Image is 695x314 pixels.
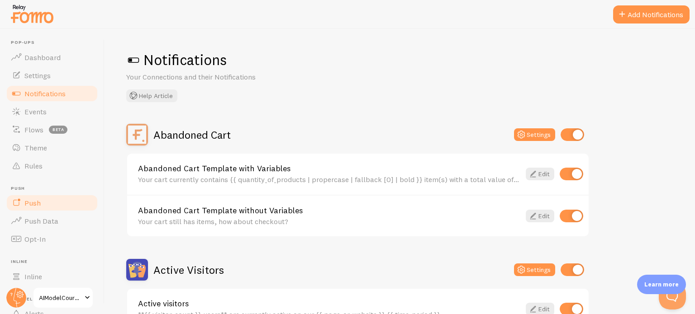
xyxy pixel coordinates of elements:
span: Push Data [24,216,58,225]
a: Push [5,194,99,212]
span: Pop-ups [11,40,99,46]
a: Active visitors [138,300,520,308]
span: Settings [24,71,51,80]
iframe: Help Scout Beacon - Open [659,282,686,309]
button: Settings [514,263,555,276]
a: Notifications [5,84,99,103]
div: Your cart still has items, how about checkout? [138,217,520,225]
span: Notifications [24,89,66,98]
span: Inline [24,272,42,281]
span: Inline [11,259,99,265]
span: Push [24,198,41,207]
span: Push [11,186,99,192]
span: beta [49,126,67,134]
span: Flows [24,125,43,134]
a: Abandoned Cart Template without Variables [138,206,520,215]
a: Inline [5,267,99,286]
img: Active Visitors [126,259,148,281]
a: Flows beta [5,121,99,139]
a: Edit [526,168,554,180]
span: Dashboard [24,53,61,62]
h1: Notifications [126,51,673,69]
a: Settings [5,66,99,84]
a: Dashboard [5,48,99,66]
a: Opt-In [5,230,99,248]
a: Push Data [5,212,99,230]
a: Rules [5,157,99,175]
h2: Abandoned Cart [153,128,231,142]
span: AIModelCourses [39,292,82,303]
button: Help Article [126,89,177,102]
button: Settings [514,128,555,141]
span: Opt-In [24,234,46,244]
a: Abandoned Cart Template with Variables [138,164,520,173]
span: Theme [24,143,47,152]
div: Learn more [637,275,686,294]
a: Events [5,103,99,121]
h2: Active Visitors [153,263,224,277]
p: Learn more [644,280,679,289]
a: AIModelCourses [33,287,94,309]
a: Theme [5,139,99,157]
span: Rules [24,161,43,170]
p: Your Connections and their Notifications [126,72,343,82]
img: Abandoned Cart [126,124,148,145]
a: Edit [526,210,554,222]
span: Events [24,107,47,116]
img: fomo-relay-logo-orange.svg [10,2,55,25]
div: Your cart currently contains {{ quantity_of_products | propercase | fallback [0] | bold }} item(s... [138,175,520,183]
